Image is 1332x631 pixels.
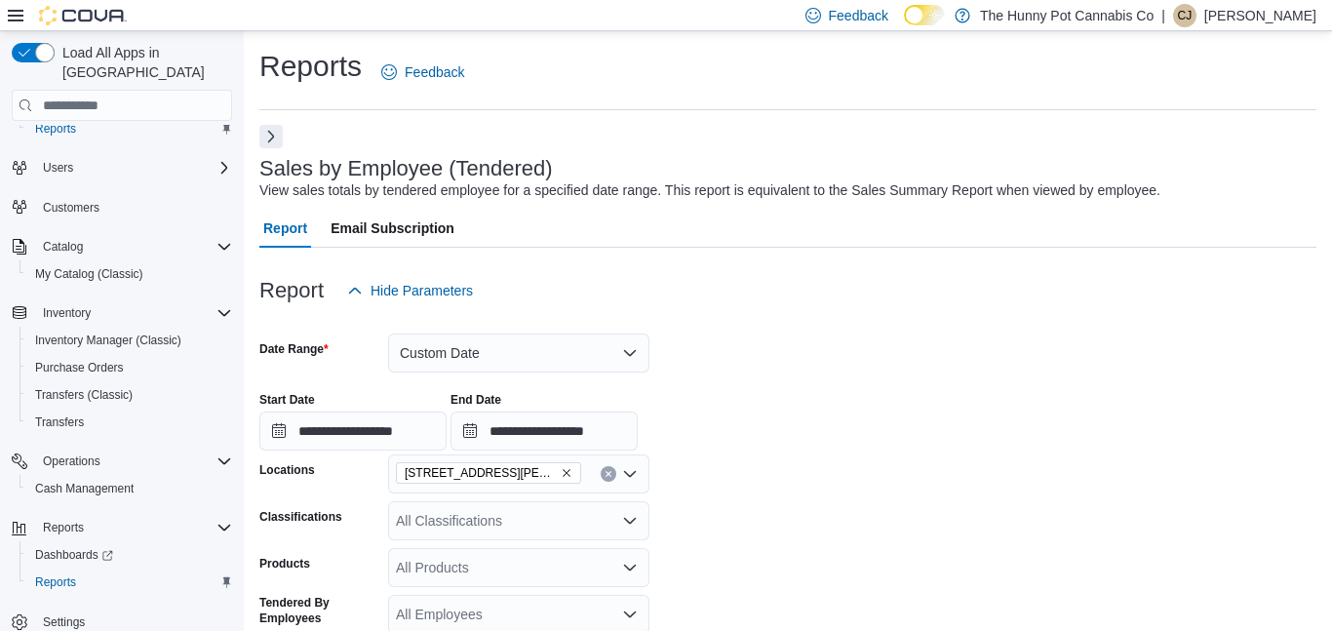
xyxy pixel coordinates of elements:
[4,193,240,221] button: Customers
[371,281,473,300] span: Hide Parameters
[622,513,638,529] button: Open list of options
[35,121,76,137] span: Reports
[35,387,133,403] span: Transfers (Classic)
[35,574,76,590] span: Reports
[35,301,98,325] button: Inventory
[27,411,232,434] span: Transfers
[43,200,99,216] span: Customers
[27,262,151,286] a: My Catalog (Classic)
[4,514,240,541] button: Reports
[259,125,283,148] button: Next
[622,560,638,575] button: Open list of options
[20,115,240,142] button: Reports
[4,154,240,181] button: Users
[396,462,581,484] span: 3850 Sheppard Ave E
[43,239,83,255] span: Catalog
[388,334,649,373] button: Custom Date
[43,160,73,176] span: Users
[35,450,232,473] span: Operations
[263,209,307,248] span: Report
[451,392,501,408] label: End Date
[27,543,121,567] a: Dashboards
[43,305,91,321] span: Inventory
[20,541,240,569] a: Dashboards
[27,411,92,434] a: Transfers
[373,53,472,92] a: Feedback
[405,463,557,483] span: [STREET_ADDRESS][PERSON_NAME]
[43,454,100,469] span: Operations
[27,262,232,286] span: My Catalog (Classic)
[331,209,454,248] span: Email Subscription
[35,481,134,496] span: Cash Management
[405,62,464,82] span: Feedback
[35,414,84,430] span: Transfers
[39,6,127,25] img: Cova
[27,383,232,407] span: Transfers (Classic)
[1161,4,1165,27] p: |
[980,4,1154,27] p: The Hunny Pot Cannabis Co
[20,569,240,596] button: Reports
[35,156,232,179] span: Users
[27,117,84,140] a: Reports
[451,412,638,451] input: Press the down key to open a popover containing a calendar.
[27,571,84,594] a: Reports
[35,301,232,325] span: Inventory
[35,156,81,179] button: Users
[904,25,905,26] span: Dark Mode
[27,477,232,500] span: Cash Management
[27,356,132,379] a: Purchase Orders
[20,381,240,409] button: Transfers (Classic)
[35,196,107,219] a: Customers
[259,509,342,525] label: Classifications
[27,117,232,140] span: Reports
[1173,4,1196,27] div: Christina Jarvis
[35,235,91,258] button: Catalog
[259,595,380,626] label: Tendered By Employees
[35,195,232,219] span: Customers
[20,354,240,381] button: Purchase Orders
[20,327,240,354] button: Inventory Manager (Classic)
[27,477,141,500] a: Cash Management
[27,356,232,379] span: Purchase Orders
[20,409,240,436] button: Transfers
[904,5,945,25] input: Dark Mode
[35,516,92,539] button: Reports
[259,462,315,478] label: Locations
[259,412,447,451] input: Press the down key to open a popover containing a calendar.
[35,266,143,282] span: My Catalog (Classic)
[1178,4,1193,27] span: CJ
[259,556,310,572] label: Products
[35,360,124,375] span: Purchase Orders
[4,299,240,327] button: Inventory
[35,450,108,473] button: Operations
[601,466,616,482] button: Clear input
[339,271,481,310] button: Hide Parameters
[4,448,240,475] button: Operations
[259,279,324,302] h3: Report
[4,233,240,260] button: Catalog
[43,520,84,535] span: Reports
[27,329,189,352] a: Inventory Manager (Classic)
[43,614,85,630] span: Settings
[27,543,232,567] span: Dashboards
[259,392,315,408] label: Start Date
[622,466,638,482] button: Open list of options
[259,157,553,180] h3: Sales by Employee (Tendered)
[35,547,113,563] span: Dashboards
[27,383,140,407] a: Transfers (Classic)
[20,475,240,502] button: Cash Management
[20,260,240,288] button: My Catalog (Classic)
[35,516,232,539] span: Reports
[259,341,329,357] label: Date Range
[35,333,181,348] span: Inventory Manager (Classic)
[55,43,232,82] span: Load All Apps in [GEOGRAPHIC_DATA]
[259,47,362,86] h1: Reports
[829,6,888,25] span: Feedback
[622,607,638,622] button: Open list of options
[27,329,232,352] span: Inventory Manager (Classic)
[561,467,572,479] button: Remove 3850 Sheppard Ave E from selection in this group
[259,180,1160,201] div: View sales totals by tendered employee for a specified date range. This report is equivalent to t...
[35,235,232,258] span: Catalog
[1204,4,1316,27] p: [PERSON_NAME]
[27,571,232,594] span: Reports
